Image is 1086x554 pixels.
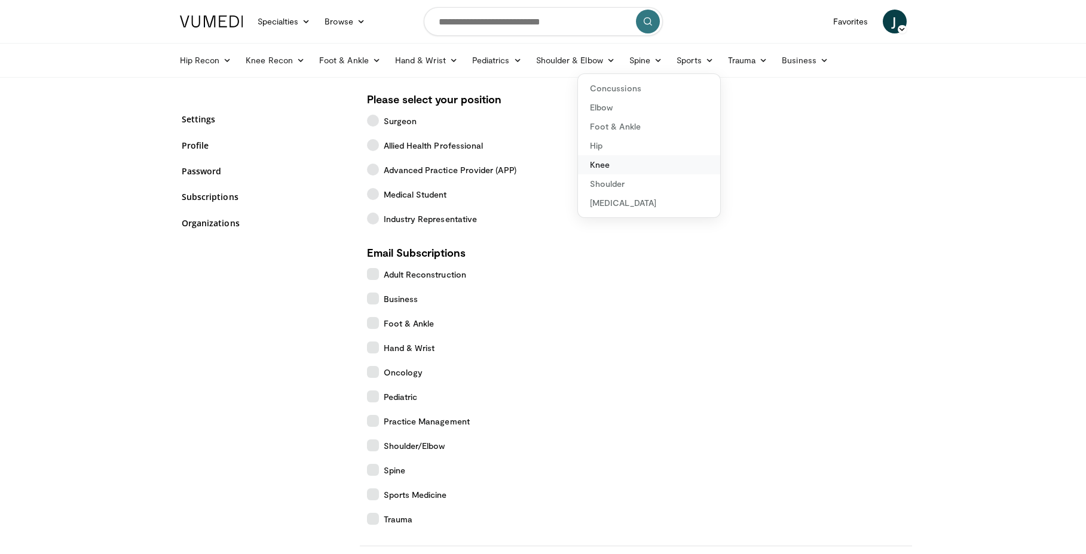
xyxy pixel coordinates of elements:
strong: Please select your position [367,93,501,106]
a: Spine [622,48,669,72]
a: Trauma [721,48,775,72]
a: Specialties [250,10,318,33]
a: Profile [182,139,349,152]
a: Hip Recon [173,48,239,72]
span: Foot & Ankle [384,317,435,330]
span: Spine [384,464,405,476]
strong: Email Subscriptions [367,246,466,259]
span: Sports Medicine [384,488,447,501]
span: Advanced Practice Provider (APP) [384,164,516,176]
span: Hand & Wrist [384,341,435,354]
a: Foot & Ankle [312,48,388,72]
a: [MEDICAL_DATA] [578,193,720,213]
a: Knee Recon [238,48,312,72]
a: Concussions [578,79,720,98]
a: Subscriptions [182,190,349,203]
a: Elbow [578,98,720,117]
span: Shoulder/Elbow [384,439,445,452]
span: Oncology [384,366,423,378]
span: Business [384,293,418,305]
span: Trauma [384,513,412,525]
span: Surgeon [384,115,417,127]
img: VuMedi Logo [180,16,243,27]
a: Hand & Wrist [388,48,465,72]
a: J [883,10,907,33]
span: Medical Student [384,188,447,201]
a: Pediatrics [465,48,529,72]
a: Organizations [182,217,349,229]
a: Hip [578,136,720,155]
a: Knee [578,155,720,174]
a: Shoulder [578,174,720,193]
a: Sports [669,48,721,72]
a: Browse [317,10,372,33]
span: Industry Representative [384,213,478,225]
a: Password [182,165,349,177]
a: Foot & Ankle [578,117,720,136]
span: Allied Health Professional [384,139,484,152]
span: Practice Management [384,415,470,427]
a: Shoulder & Elbow [529,48,622,72]
a: Business [775,48,836,72]
a: Settings [182,113,349,125]
a: Favorites [826,10,876,33]
input: Search topics, interventions [424,7,663,36]
span: Pediatric [384,390,418,403]
span: Adult Reconstruction [384,268,466,281]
